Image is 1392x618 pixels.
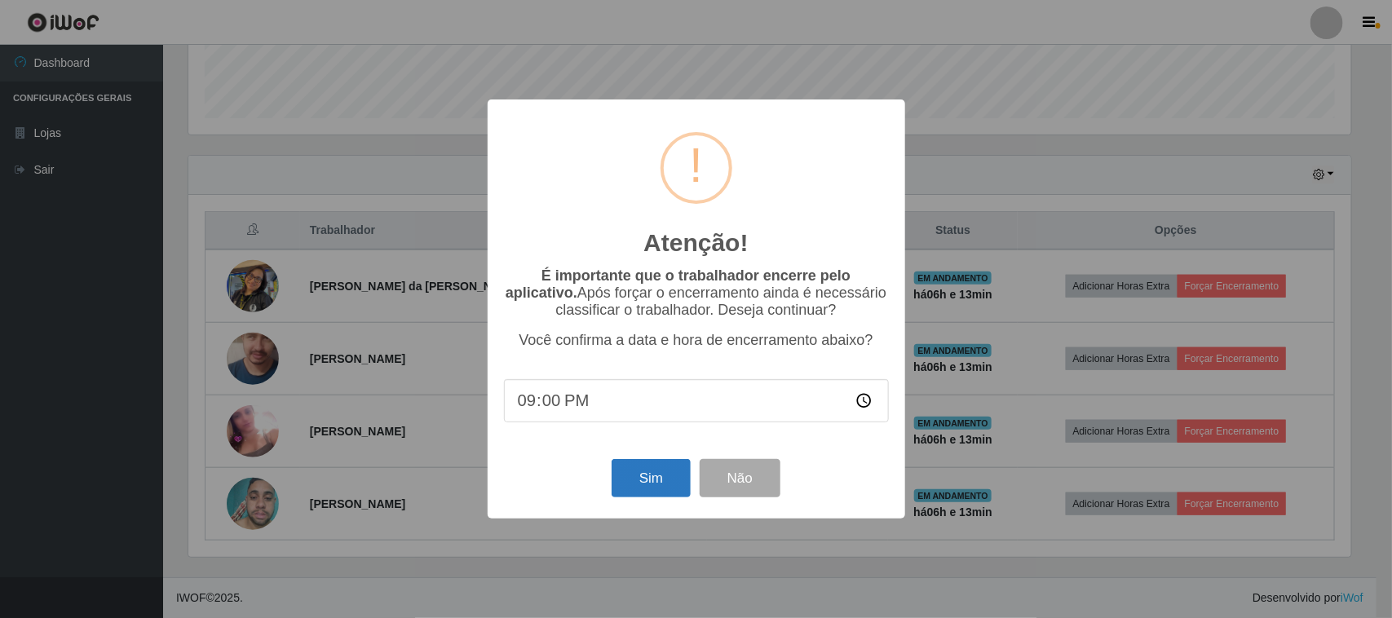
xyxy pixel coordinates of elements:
button: Não [700,459,780,497]
p: Você confirma a data e hora de encerramento abaixo? [504,332,889,349]
button: Sim [612,459,691,497]
b: É importante que o trabalhador encerre pelo aplicativo. [506,267,851,301]
h2: Atenção! [643,228,748,258]
p: Após forçar o encerramento ainda é necessário classificar o trabalhador. Deseja continuar? [504,267,889,319]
